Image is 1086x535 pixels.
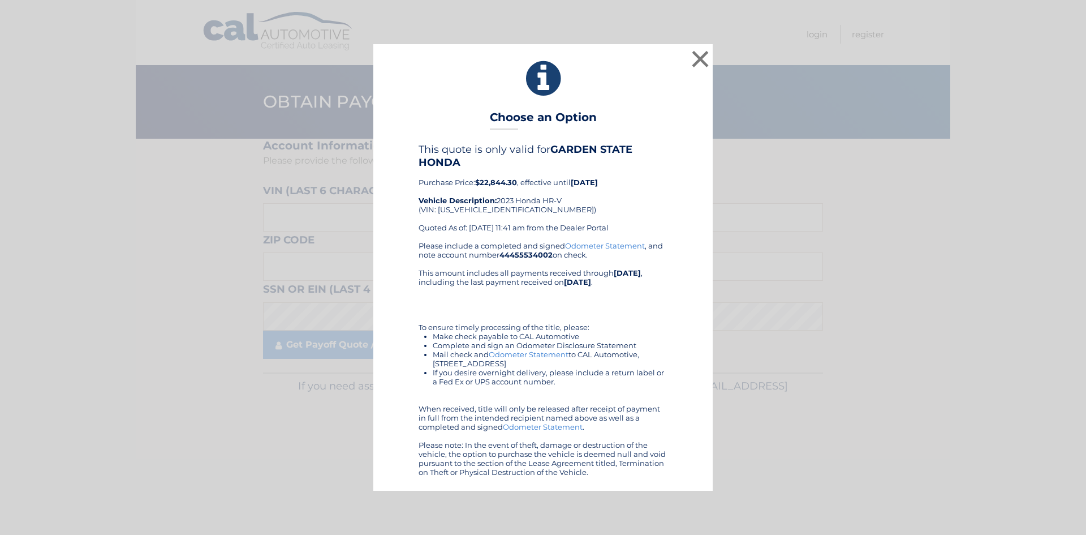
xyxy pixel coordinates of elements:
a: Odometer Statement [489,350,568,359]
strong: Vehicle Description: [419,196,497,205]
a: Odometer Statement [565,241,645,250]
h3: Choose an Option [490,110,597,130]
li: Mail check and to CAL Automotive, [STREET_ADDRESS] [433,350,667,368]
b: 44455534002 [499,250,553,259]
b: [DATE] [571,178,598,187]
b: [DATE] [564,277,591,286]
li: Make check payable to CAL Automotive [433,332,667,341]
b: GARDEN STATE HONDA [419,143,632,168]
a: Odometer Statement [503,422,583,431]
h4: This quote is only valid for [419,143,667,168]
div: Purchase Price: , effective until 2023 Honda HR-V (VIN: [US_VEHICLE_IDENTIFICATION_NUMBER]) Quote... [419,143,667,241]
div: Please include a completed and signed , and note account number on check. This amount includes al... [419,241,667,477]
li: Complete and sign an Odometer Disclosure Statement [433,341,667,350]
b: [DATE] [614,268,641,277]
li: If you desire overnight delivery, please include a return label or a Fed Ex or UPS account number. [433,368,667,386]
b: $22,844.30 [475,178,517,187]
button: × [689,48,712,70]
